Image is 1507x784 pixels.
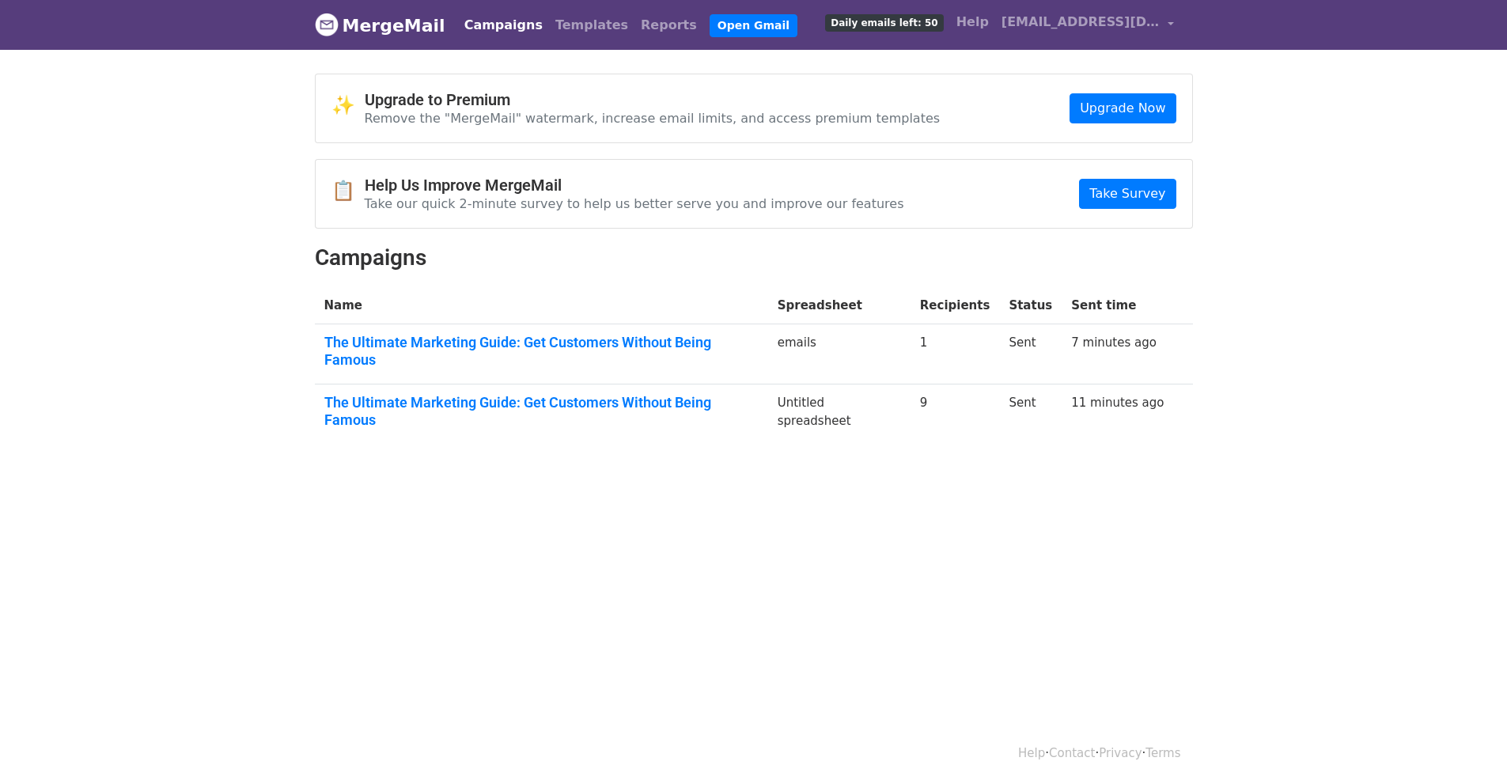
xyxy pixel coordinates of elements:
a: Templates [549,9,634,41]
td: emails [768,324,911,384]
span: Daily emails left: 50 [825,14,943,32]
a: 11 minutes ago [1071,396,1164,410]
a: Contact [1049,746,1095,760]
span: 📋 [331,180,365,203]
th: Sent time [1062,287,1173,324]
a: Upgrade Now [1070,93,1176,123]
a: MergeMail [315,9,445,42]
a: Take Survey [1079,179,1176,209]
a: Terms [1145,746,1180,760]
td: 1 [911,324,1000,384]
a: Open Gmail [710,14,797,37]
td: 9 [911,384,1000,445]
a: 7 minutes ago [1071,335,1157,350]
a: Privacy [1099,746,1142,760]
th: Spreadsheet [768,287,911,324]
h4: Upgrade to Premium [365,90,941,109]
td: Untitled spreadsheet [768,384,911,445]
td: Sent [999,384,1062,445]
img: MergeMail logo [315,13,339,36]
a: Campaigns [458,9,549,41]
td: Sent [999,324,1062,384]
p: Remove the "MergeMail" watermark, increase email limits, and access premium templates [365,110,941,127]
span: [EMAIL_ADDRESS][DOMAIN_NAME] [1002,13,1160,32]
th: Status [999,287,1062,324]
a: Daily emails left: 50 [819,6,949,38]
a: The Ultimate Marketing Guide: Get Customers Without Being Famous [324,394,759,428]
a: Reports [634,9,703,41]
h2: Campaigns [315,244,1193,271]
a: Help [950,6,995,38]
p: Take our quick 2-minute survey to help us better serve you and improve our features [365,195,904,212]
a: The Ultimate Marketing Guide: Get Customers Without Being Famous [324,334,759,368]
span: ✨ [331,94,365,117]
a: [EMAIL_ADDRESS][DOMAIN_NAME] [995,6,1180,44]
th: Name [315,287,768,324]
th: Recipients [911,287,1000,324]
a: Help [1018,746,1045,760]
h4: Help Us Improve MergeMail [365,176,904,195]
